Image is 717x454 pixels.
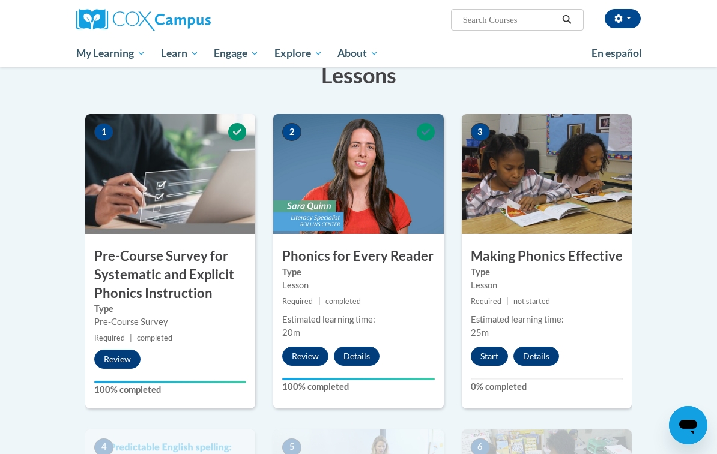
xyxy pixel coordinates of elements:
[669,406,707,444] iframe: Button to launch messaging window
[67,40,650,67] div: Main menu
[282,266,434,279] label: Type
[471,297,501,306] span: Required
[206,40,267,67] a: Engage
[337,46,378,61] span: About
[130,333,132,342] span: |
[282,347,328,366] button: Review
[76,9,252,31] a: Cox Campus
[274,46,322,61] span: Explore
[334,347,380,366] button: Details
[462,114,632,234] img: Course Image
[591,47,642,59] span: En español
[330,40,387,67] a: About
[462,247,632,266] h3: Making Phonics Effective
[605,9,641,28] button: Account Settings
[94,123,113,141] span: 1
[318,297,321,306] span: |
[584,41,650,66] a: En español
[137,333,172,342] span: completed
[85,114,255,234] img: Course Image
[325,297,361,306] span: completed
[267,40,330,67] a: Explore
[153,40,207,67] a: Learn
[282,378,434,380] div: Your progress
[282,297,313,306] span: Required
[214,46,259,61] span: Engage
[85,247,255,302] h3: Pre-Course Survey for Systematic and Explicit Phonics Instruction
[513,297,550,306] span: not started
[94,315,246,329] div: Pre-Course Survey
[513,347,559,366] button: Details
[94,333,125,342] span: Required
[471,327,489,338] span: 25m
[282,327,300,338] span: 20m
[68,40,153,67] a: My Learning
[76,9,211,31] img: Cox Campus
[558,13,576,27] button: Search
[471,123,490,141] span: 3
[471,279,623,292] div: Lesson
[282,313,434,326] div: Estimated learning time:
[273,247,443,266] h3: Phonics for Every Reader
[85,60,632,90] h3: Lessons
[94,381,246,383] div: Your progress
[462,13,558,27] input: Search Courses
[506,297,509,306] span: |
[471,313,623,326] div: Estimated learning time:
[282,123,301,141] span: 2
[94,302,246,315] label: Type
[76,46,145,61] span: My Learning
[471,380,623,393] label: 0% completed
[94,350,141,369] button: Review
[161,46,199,61] span: Learn
[471,347,508,366] button: Start
[282,279,434,292] div: Lesson
[94,383,246,396] label: 100% completed
[471,266,623,279] label: Type
[282,380,434,393] label: 100% completed
[273,114,443,234] img: Course Image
